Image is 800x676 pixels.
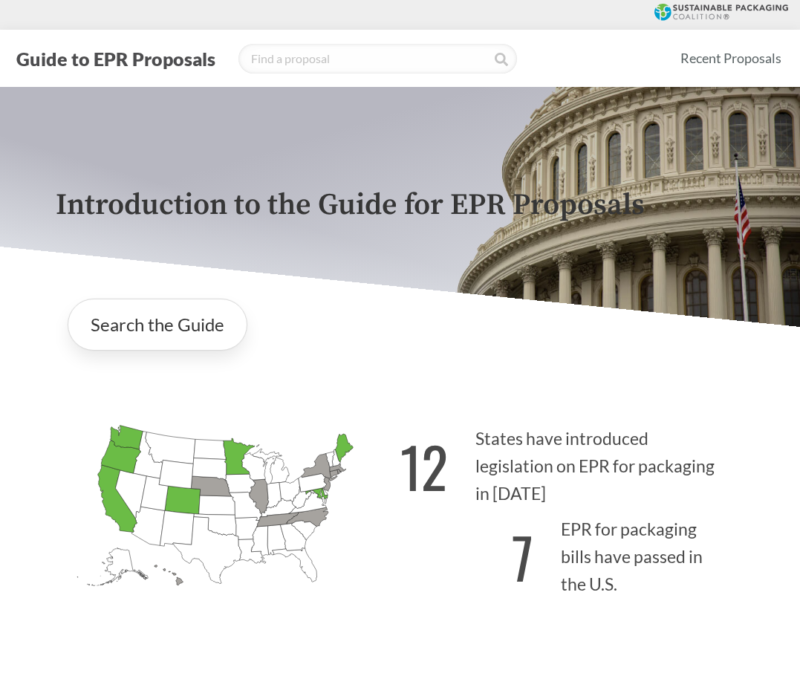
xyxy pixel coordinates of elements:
strong: 7 [512,516,533,598]
p: States have introduced legislation on EPR for packaging in [DATE] [400,416,745,507]
a: Search the Guide [68,299,247,351]
button: Guide to EPR Proposals [12,47,220,71]
strong: 12 [400,425,448,507]
p: EPR for packaging bills have passed in the U.S. [400,507,745,599]
p: Introduction to the Guide for EPR Proposals [56,189,745,222]
a: Recent Proposals [674,42,788,75]
input: Find a proposal [238,44,517,74]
